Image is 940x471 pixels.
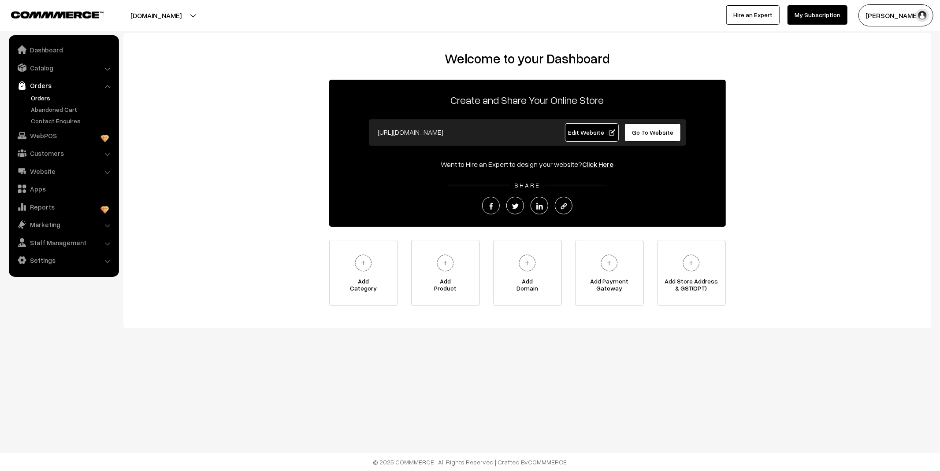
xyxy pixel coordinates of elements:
[11,235,116,250] a: Staff Management
[100,4,212,26] button: [DOMAIN_NAME]
[788,5,847,25] a: My Subscription
[858,4,933,26] button: [PERSON_NAME]
[11,9,88,19] a: COMMMERCE
[11,163,116,179] a: Website
[29,116,116,125] a: Contact Enquires
[493,240,562,306] a: AddDomain
[679,251,703,275] img: plus.svg
[657,240,726,306] a: Add Store Address& GST(OPT)
[11,42,116,58] a: Dashboard
[624,123,681,142] a: Go To Website
[433,251,457,275] img: plus.svg
[632,129,673,136] span: Go To Website
[11,11,104,18] img: COMMMERCE
[412,278,479,295] span: Add Product
[568,129,615,136] span: Edit Website
[11,128,116,144] a: WebPOS
[29,93,116,103] a: Orders
[575,240,644,306] a: Add PaymentGateway
[11,217,116,232] a: Marketing
[11,252,116,268] a: Settings
[494,278,561,295] span: Add Domain
[329,159,726,169] div: Want to Hire an Expert to design your website?
[11,145,116,161] a: Customers
[411,240,480,306] a: AddProduct
[132,51,922,66] h2: Welcome to your Dashboard
[330,278,398,295] span: Add Category
[565,123,619,142] a: Edit Website
[11,199,116,215] a: Reports
[658,278,725,295] span: Add Store Address & GST(OPT)
[515,251,539,275] img: plus.svg
[11,181,116,197] a: Apps
[726,5,780,25] a: Hire an Expert
[351,251,375,275] img: plus.svg
[576,278,643,295] span: Add Payment Gateway
[29,105,116,114] a: Abandoned Cart
[329,240,398,306] a: AddCategory
[11,60,116,76] a: Catalog
[510,181,545,189] span: SHARE
[916,9,929,22] img: user
[528,458,567,466] a: COMMMERCE
[597,251,621,275] img: plus.svg
[329,92,726,108] p: Create and Share Your Online Store
[583,160,614,169] a: Click Here
[11,77,116,93] a: Orders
